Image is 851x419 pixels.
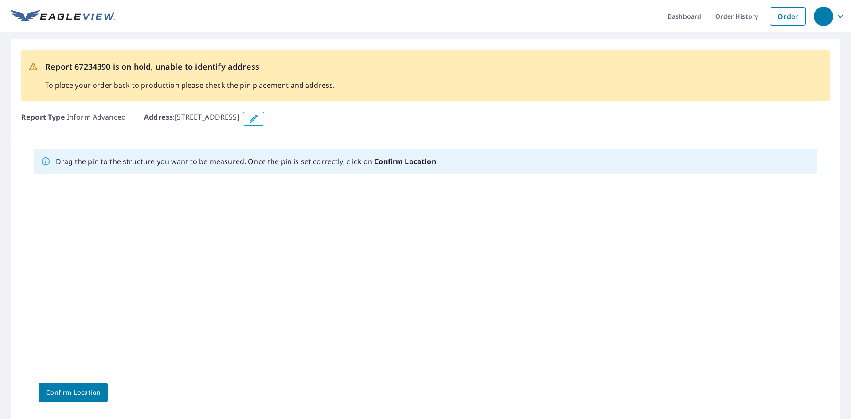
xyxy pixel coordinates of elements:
[770,7,806,26] a: Order
[374,157,436,166] b: Confirm Location
[45,61,335,73] p: Report 67234390 is on hold, unable to identify address
[144,112,239,126] p: : [STREET_ADDRESS]
[45,80,335,90] p: To place your order back to production please check the pin placement and address.
[21,112,65,122] b: Report Type
[46,387,101,398] span: Confirm Location
[144,112,173,122] b: Address
[11,10,115,23] img: EV Logo
[56,156,436,167] p: Drag the pin to the structure you want to be measured. Once the pin is set correctly, click on
[39,383,108,402] button: Confirm Location
[21,112,126,126] p: : Inform Advanced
